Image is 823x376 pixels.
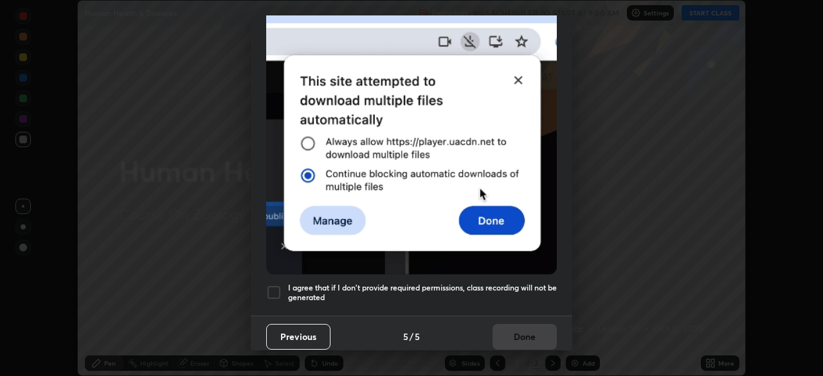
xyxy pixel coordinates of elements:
[410,330,413,343] h4: /
[415,330,420,343] h4: 5
[266,324,330,350] button: Previous
[288,283,557,303] h5: I agree that if I don't provide required permissions, class recording will not be generated
[403,330,408,343] h4: 5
